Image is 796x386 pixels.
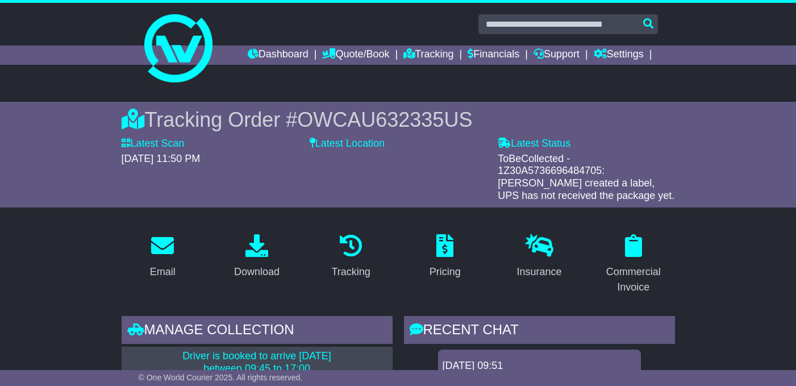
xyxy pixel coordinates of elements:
div: RECENT CHAT [404,316,675,347]
div: Insurance [516,264,561,280]
a: Email [143,230,183,284]
a: Quote/Book [322,45,389,65]
a: Tracking [403,45,453,65]
span: [DATE] 11:50 PM [122,153,201,164]
a: Dashboard [248,45,309,65]
span: OWCAU632335US [297,108,472,131]
a: Commercial Invoice [592,230,675,299]
div: [DATE] 09:51 [443,360,636,372]
a: Financials [468,45,519,65]
a: Download [227,230,287,284]
div: Tracking [332,264,370,280]
div: Download [234,264,280,280]
label: Latest Status [498,138,570,150]
label: Latest Scan [122,138,185,150]
a: Pricing [422,230,468,284]
a: Insurance [509,230,569,284]
a: Settings [594,45,644,65]
div: Commercial Invoice [599,264,668,295]
div: Pricing [430,264,461,280]
a: Tracking [324,230,378,284]
div: Tracking Order # [122,107,675,132]
span: ToBeCollected - 1Z30A5736696484705: [PERSON_NAME] created a label, UPS has not received the packa... [498,153,674,201]
p: Driver is booked to arrive [DATE] between 09:45 to 17:00 [128,350,386,375]
div: Email [150,264,176,280]
label: Latest Location [310,138,385,150]
span: © One World Courier 2025. All rights reserved. [139,373,303,382]
div: Manage collection [122,316,393,347]
a: Support [534,45,580,65]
